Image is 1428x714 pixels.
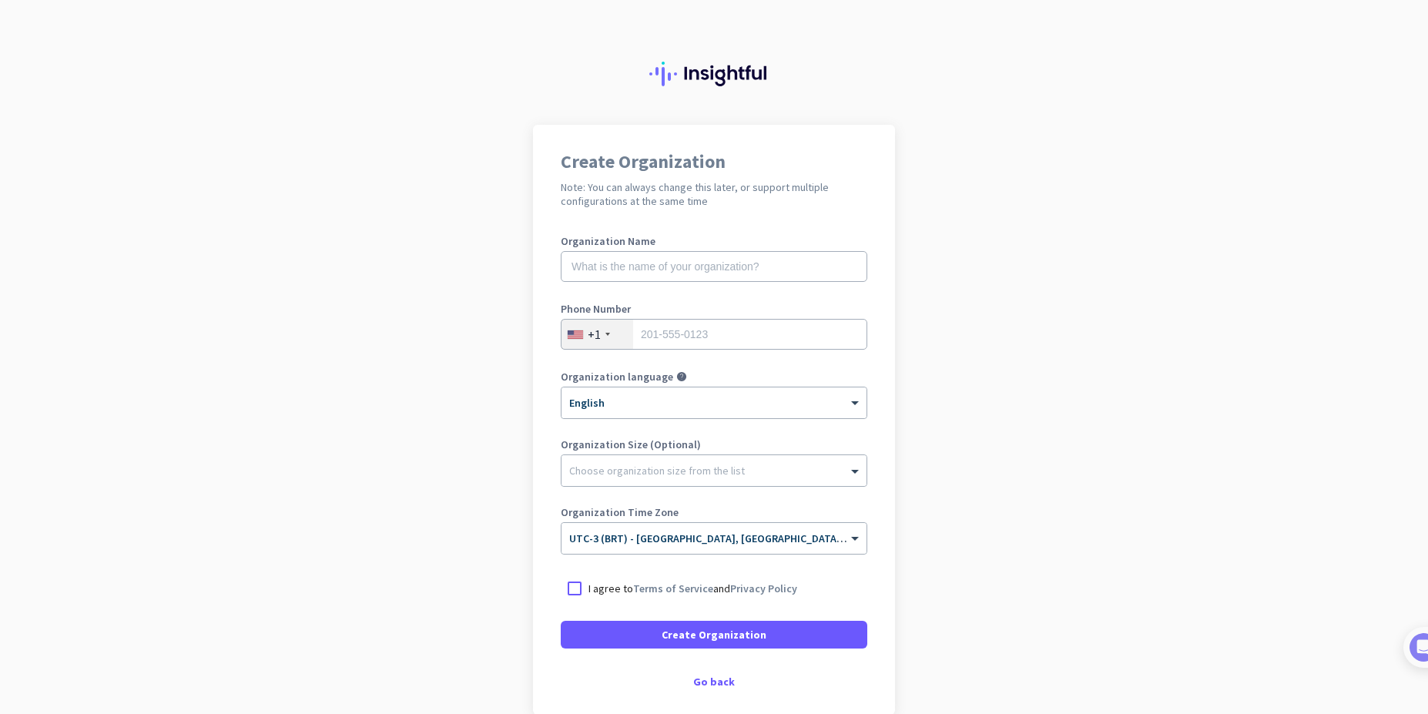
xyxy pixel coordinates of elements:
span: Create Organization [662,627,766,642]
input: 201-555-0123 [561,319,867,350]
button: Create Organization [561,621,867,649]
label: Organization Time Zone [561,507,867,518]
i: help [676,371,687,382]
label: Organization Name [561,236,867,246]
label: Organization language [561,371,673,382]
a: Privacy Policy [730,582,797,595]
label: Organization Size (Optional) [561,439,867,450]
h1: Create Organization [561,153,867,171]
p: I agree to and [588,581,797,596]
a: Terms of Service [633,582,713,595]
div: Go back [561,676,867,687]
h2: Note: You can always change this later, or support multiple configurations at the same time [561,180,867,208]
div: +1 [588,327,601,342]
input: What is the name of your organization? [561,251,867,282]
label: Phone Number [561,303,867,314]
img: Insightful [649,62,779,86]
